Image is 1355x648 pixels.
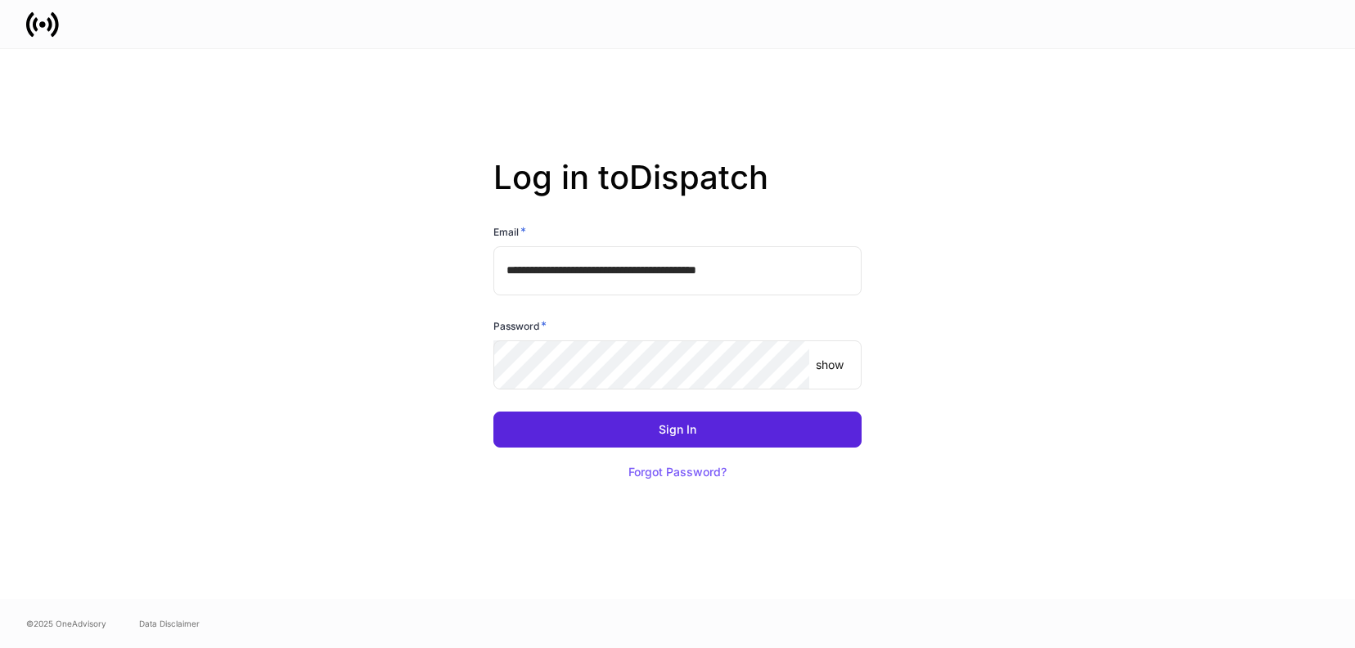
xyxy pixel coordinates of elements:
[493,223,526,240] h6: Email
[493,412,862,448] button: Sign In
[493,317,547,334] h6: Password
[659,424,696,435] div: Sign In
[628,466,727,478] div: Forgot Password?
[608,454,747,490] button: Forgot Password?
[816,357,844,373] p: show
[493,158,862,223] h2: Log in to Dispatch
[26,617,106,630] span: © 2025 OneAdvisory
[139,617,200,630] a: Data Disclaimer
